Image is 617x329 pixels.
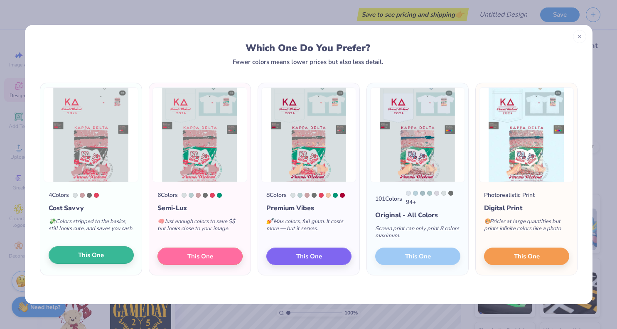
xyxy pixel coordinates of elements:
[47,42,569,54] div: Which One Do You Prefer?
[333,193,338,198] div: 3278 C
[312,193,317,198] div: 424 C
[49,191,69,199] div: 4 Colors
[375,220,460,248] div: Screen print can only print 8 colors maximum.
[78,250,104,260] span: This One
[484,203,569,213] div: Digital Print
[413,191,418,196] div: 552 C
[80,193,85,198] div: 5015 C
[189,193,194,198] div: 5523 C
[266,213,352,241] div: Max colors, full glam. It costs more — but it serves.
[73,193,78,198] div: 7541 C
[210,193,215,198] div: 198 C
[514,252,539,261] span: This One
[49,246,134,264] button: This One
[87,193,92,198] div: 424 C
[305,193,310,198] div: 5015 C
[427,191,432,196] div: 5513 C
[434,191,439,196] div: 5315 C
[157,213,243,241] div: Just enough colors to save $$ but looks close to your image.
[49,218,55,225] span: 💸
[319,193,324,198] div: 198 C
[217,193,222,198] div: 3278 C
[266,218,273,225] span: 💅
[261,87,356,182] img: 8 color option
[326,193,331,198] div: 474 C
[49,213,134,241] div: Colors stripped to the basics, still looks cute, and saves you cash.
[375,194,402,203] div: 101 Colors
[484,213,569,241] div: Pricier at large quantities but prints infinite colors like a photo
[266,248,352,265] button: This One
[182,193,187,198] div: 7541 C
[340,193,345,198] div: 207 C
[157,248,243,265] button: This One
[375,210,460,220] div: Original - All Colors
[196,193,201,198] div: 5015 C
[266,191,287,199] div: 8 Colors
[157,203,243,213] div: Semi-Lux
[157,191,178,199] div: 6 Colors
[448,191,453,196] div: 424 C
[233,59,383,65] div: Fewer colors means lower prices but also less detail.
[420,191,425,196] div: 7542 C
[406,191,411,196] div: 656 C
[484,248,569,265] button: This One
[484,191,535,199] div: Photorealistic Print
[266,203,352,213] div: Premium Vibes
[297,193,302,198] div: 5523 C
[290,193,295,198] div: 7541 C
[203,193,208,198] div: 424 C
[406,191,460,206] div: 94 +
[479,87,574,182] img: Photorealistic preview
[296,252,322,261] span: This One
[370,87,465,182] img: 101 color option
[44,87,138,182] img: 4 color option
[49,203,134,213] div: Cost Savvy
[441,191,446,196] div: 7541 C
[152,87,247,182] img: 6 color option
[157,218,164,225] span: 🧠
[94,193,99,198] div: 198 C
[484,218,491,225] span: 🎨
[187,252,213,261] span: This One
